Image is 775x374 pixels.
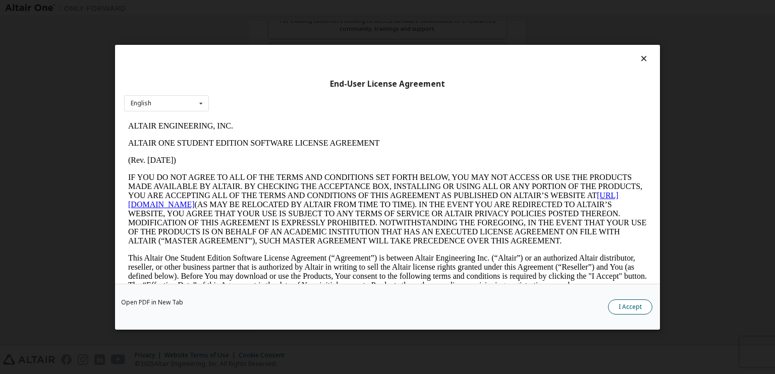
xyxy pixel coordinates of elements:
button: I Accept [608,299,652,314]
p: ALTAIR ONE STUDENT EDITION SOFTWARE LICENSE AGREEMENT [4,21,523,30]
p: IF YOU DO NOT AGREE TO ALL OF THE TERMS AND CONDITIONS SET FORTH BELOW, YOU MAY NOT ACCESS OR USE... [4,55,523,128]
p: (Rev. [DATE]) [4,38,523,47]
p: ALTAIR ENGINEERING, INC. [4,4,523,13]
div: End-User License Agreement [124,79,651,89]
div: English [131,100,151,106]
a: Open PDF in New Tab [121,299,183,305]
a: [URL][DOMAIN_NAME] [4,74,494,91]
p: This Altair One Student Edition Software License Agreement (“Agreement”) is between Altair Engine... [4,136,523,172]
